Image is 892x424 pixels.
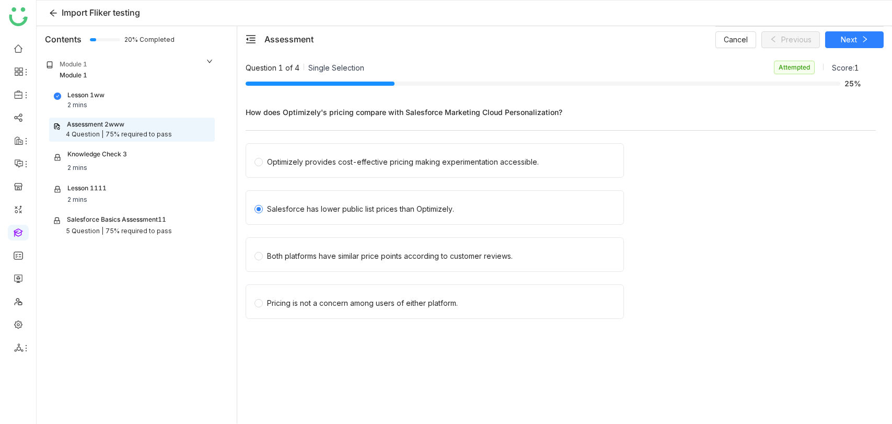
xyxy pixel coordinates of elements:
span: Question 1 of 4 [246,62,299,73]
div: Assessment [264,33,314,45]
div: 2 mins [67,195,87,205]
span: Import Fliker testing [62,7,140,18]
div: 2 mins [67,100,87,110]
div: Module 1 [60,71,87,81]
div: Contents [45,33,82,45]
span: 25% [844,80,859,87]
span: Single Selection [308,62,364,73]
div: Salesforce Basics Assessment11 [67,215,166,226]
div: Knowledge Check 3 [67,150,127,163]
span: Cancel [724,34,748,45]
div: Assessment 2www [67,120,124,130]
button: Previous [761,31,820,48]
nz-tag: Attempted [774,61,815,74]
span: How does Optimizely's pricing compare with Salesforce Marketing Cloud Personalization? [246,107,876,118]
div: Lesson 1111 [67,184,107,195]
img: logo [9,7,28,26]
button: Cancel [715,31,756,48]
span: 1 [854,63,859,72]
div: Optimizely provides cost-effective pricing making experimentation accessible. [267,156,539,168]
button: Next [825,31,884,48]
span: 20% Completed [124,37,137,43]
button: menu-fold [246,34,256,45]
img: assessment.svg [53,123,61,130]
div: 75% required to pass [106,130,172,140]
div: 2 mins [67,163,87,173]
div: Both platforms have similar price points according to customer reviews. [267,250,513,262]
div: 5 Question | [66,226,103,236]
div: 4 Question | [66,130,103,140]
div: Module 1 [60,60,87,70]
div: Module 1Module 1 [39,52,221,88]
div: Pricing is not a concern among users of either platform. [267,297,458,309]
span: menu-fold [246,34,256,44]
div: 75% required to pass [106,226,172,236]
div: Lesson 1ww [67,90,105,100]
span: Score: [832,63,854,72]
span: Next [841,34,857,45]
div: Salesforce has lower public list prices than Optimizely. [267,203,454,215]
